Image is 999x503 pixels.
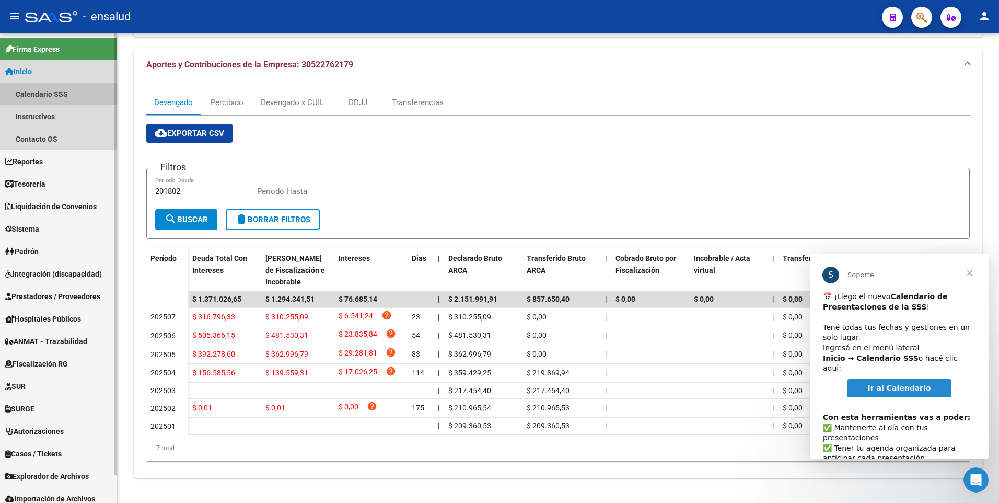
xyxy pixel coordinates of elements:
[5,178,45,190] span: Tesorería
[772,350,774,358] span: |
[527,421,570,430] span: $ 209.360,53
[392,97,444,108] div: Transferencias
[165,215,208,224] span: Buscar
[13,148,166,281] div: ​✅ Mantenerte al día con tus presentaciones ✅ Tener tu agenda organizada para anticipar cada pres...
[605,254,607,262] span: |
[226,209,320,230] button: Borrar Filtros
[978,10,991,22] mat-icon: person
[192,295,241,303] span: $ 1.371.026,65
[448,295,497,303] span: $ 2.151.991,91
[412,254,426,262] span: Dias
[150,422,176,430] span: 202501
[5,358,68,370] span: Fiscalización RG
[150,386,176,395] span: 202503
[367,401,377,411] i: help
[438,421,439,430] span: |
[5,471,89,482] span: Explorador de Archivos
[155,160,191,175] h3: Filtros
[386,347,396,358] i: help
[155,209,217,230] button: Buscar
[438,313,439,321] span: |
[527,295,570,303] span: $ 857.650,40
[448,254,502,275] span: Declarado Bruto ARCA
[155,129,224,138] span: Exportar CSV
[772,386,774,395] span: |
[265,313,308,321] span: $ 310.255,09
[235,213,248,225] mat-icon: delete
[810,254,989,459] iframe: Intercom live chat mensaje
[192,254,247,275] span: Deuda Total Con Intereses
[150,369,176,377] span: 202504
[150,350,176,359] span: 202505
[155,127,167,139] mat-icon: cloud_download
[527,404,570,412] span: $ 210.965,53
[150,404,176,413] span: 202502
[783,254,848,262] span: Transferido De Más
[772,313,774,321] span: |
[605,313,607,321] span: |
[772,404,774,412] span: |
[386,366,396,376] i: help
[768,247,779,293] datatable-header-cell: |
[611,247,690,293] datatable-header-cell: Cobrado Bruto por Fiscalización
[265,331,308,339] span: $ 481.530,31
[5,43,60,55] span: Firma Express
[339,401,358,415] span: $ 0,00
[211,97,243,108] div: Percibido
[5,66,32,77] span: Inicio
[772,295,774,303] span: |
[438,404,439,412] span: |
[772,369,774,377] span: |
[783,331,803,339] span: $ 0,00
[154,97,193,108] div: Devengado
[192,331,235,339] span: $ 505.366,15
[779,247,857,293] datatable-header-cell: Transferido De Más
[261,247,334,293] datatable-header-cell: Deuda Bruta Neto de Fiscalización e Incobrable
[192,350,235,358] span: $ 392.278,60
[5,448,62,460] span: Casos / Tickets
[261,97,324,108] div: Devengado x CUIL
[527,350,547,358] span: $ 0,00
[867,247,946,293] datatable-header-cell: Interés Aporte cobrado por ARCA
[527,254,586,275] span: Transferido Bruto ARCA
[134,48,982,82] mat-expansion-panel-header: Aportes y Contribuciones de la Empresa: 30522762179
[772,421,774,430] span: |
[5,381,26,392] span: SUR
[134,82,982,478] div: Aportes y Contribuciones de la Empresa: 30522762179
[772,254,774,262] span: |
[605,386,607,395] span: |
[783,350,803,358] span: $ 0,00
[150,313,176,321] span: 202507
[192,313,235,321] span: $ 316.796,33
[448,386,491,395] span: $ 217.454,40
[339,328,377,342] span: $ 23.835,84
[605,369,607,377] span: |
[438,331,439,339] span: |
[527,331,547,339] span: $ 0,00
[438,386,439,395] span: |
[448,350,491,358] span: $ 362.996,79
[265,254,325,287] span: [PERSON_NAME] de Fiscalización e Incobrable
[150,331,176,340] span: 202506
[772,331,774,339] span: |
[694,295,714,303] span: $ 0,00
[412,331,420,339] span: 54
[783,313,803,321] span: $ 0,00
[5,291,100,302] span: Prestadores / Proveedores
[438,350,439,358] span: |
[339,347,377,361] span: $ 29.281,81
[5,156,43,167] span: Reportes
[8,10,21,22] mat-icon: menu
[339,366,377,380] span: $ 17.026,25
[408,247,434,293] datatable-header-cell: Dias
[448,421,491,430] span: $ 209.360,53
[448,404,491,412] span: $ 210.965,54
[605,421,607,430] span: |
